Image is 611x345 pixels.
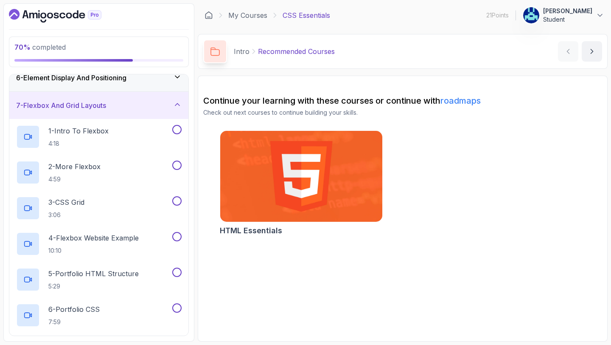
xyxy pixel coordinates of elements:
[9,64,188,91] button: 6-Element Display And Positioning
[16,268,182,291] button: 5-Portfolio HTML Structure5:29
[16,303,182,327] button: 6-Portfolio CSS7:59
[16,161,182,184] button: 2-More Flexbox4:59
[14,43,31,51] span: 70 %
[203,95,602,107] h2: Continue your learning with these courses or continue with
[9,9,121,23] a: Dashboard
[48,126,109,136] p: 1 - Intro To Flexbox
[440,96,481,106] a: roadmaps
[523,7,604,24] button: user profile image[PERSON_NAME]Student
[234,46,249,57] p: Intro
[220,225,282,237] h2: HTML Essentials
[283,10,330,20] p: CSS Essentials
[48,318,100,326] p: 7:59
[543,15,592,24] p: Student
[48,175,101,184] p: 4:59
[220,130,383,237] a: HTML Essentials cardHTML Essentials
[14,43,66,51] span: completed
[48,233,139,243] p: 4 - Flexbox Website Example
[203,108,602,117] p: Check out next courses to continue building your skills.
[48,269,139,279] p: 5 - Portfolio HTML Structure
[543,7,592,15] p: [PERSON_NAME]
[48,304,100,314] p: 6 - Portfolio CSS
[9,92,188,119] button: 7-Flexbox And Grid Layouts
[16,196,182,220] button: 3-CSS Grid3:06
[48,139,109,148] p: 4:18
[16,232,182,256] button: 4-Flexbox Website Example10:10
[48,246,139,255] p: 10:10
[582,41,602,62] button: next content
[16,125,182,149] button: 1-Intro To Flexbox4:18
[48,211,84,219] p: 3:06
[486,11,509,20] p: 21 Points
[48,161,101,172] p: 2 - More Flexbox
[558,41,578,62] button: previous content
[48,282,139,291] p: 5:29
[16,73,126,83] h3: 6 - Element Display And Positioning
[228,10,267,20] a: My Courses
[220,131,382,222] img: HTML Essentials card
[48,197,84,207] p: 3 - CSS Grid
[16,100,106,110] h3: 7 - Flexbox And Grid Layouts
[258,46,335,57] p: Recommended Courses
[205,11,213,20] a: Dashboard
[523,7,539,23] img: user profile image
